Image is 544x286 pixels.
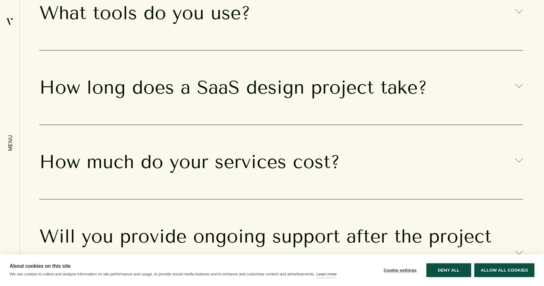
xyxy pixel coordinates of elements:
[377,263,423,277] button: Cookie settings
[474,263,534,277] button: Allow all cookies
[7,135,13,151] em: menu
[39,70,523,105] h3: How long does a SaaS design project take?
[426,263,471,277] button: Deny all
[10,263,71,269] strong: About cookies on this site
[39,144,523,180] h3: How much do your services cost?
[10,272,315,276] p: We use cookies to collect and analyse information on site performance and usage, to provide socia...
[316,271,337,278] a: Learn more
